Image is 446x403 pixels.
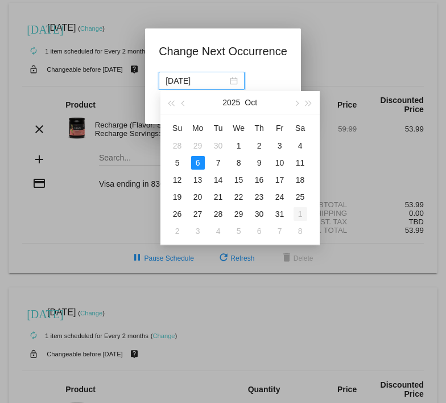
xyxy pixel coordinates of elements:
[171,207,184,221] div: 26
[253,173,266,187] div: 16
[159,97,209,117] button: Update
[249,137,270,154] td: 10/2/2025
[167,137,188,154] td: 9/28/2025
[232,224,246,238] div: 5
[191,207,205,221] div: 27
[171,224,184,238] div: 2
[188,137,208,154] td: 9/29/2025
[290,91,302,114] button: Next month (PageDown)
[253,190,266,204] div: 23
[208,154,229,171] td: 10/7/2025
[253,156,266,170] div: 9
[273,139,287,153] div: 3
[167,171,188,188] td: 10/12/2025
[229,171,249,188] td: 10/15/2025
[212,156,225,170] div: 7
[188,205,208,223] td: 10/27/2025
[212,173,225,187] div: 14
[253,139,266,153] div: 2
[208,188,229,205] td: 10/21/2025
[232,139,246,153] div: 1
[232,190,246,204] div: 22
[165,91,177,114] button: Last year (Control + left)
[290,137,311,154] td: 10/4/2025
[253,207,266,221] div: 30
[191,173,205,187] div: 13
[171,173,184,187] div: 12
[294,207,307,221] div: 1
[249,154,270,171] td: 10/9/2025
[188,171,208,188] td: 10/13/2025
[290,223,311,240] td: 11/8/2025
[229,188,249,205] td: 10/22/2025
[167,188,188,205] td: 10/19/2025
[294,156,307,170] div: 11
[270,137,290,154] td: 10/3/2025
[229,223,249,240] td: 11/5/2025
[294,173,307,187] div: 18
[212,207,225,221] div: 28
[290,171,311,188] td: 10/18/2025
[212,224,225,238] div: 4
[222,91,240,114] button: 2025
[273,156,287,170] div: 10
[212,190,225,204] div: 21
[270,171,290,188] td: 10/17/2025
[270,223,290,240] td: 11/7/2025
[294,190,307,204] div: 25
[166,75,228,87] input: Select date
[191,139,205,153] div: 29
[273,207,287,221] div: 31
[191,224,205,238] div: 3
[249,119,270,137] th: Thu
[159,42,287,60] h1: Change Next Occurrence
[191,156,205,170] div: 6
[167,205,188,223] td: 10/26/2025
[245,91,257,114] button: Oct
[294,139,307,153] div: 4
[167,119,188,137] th: Sun
[229,137,249,154] td: 10/1/2025
[290,154,311,171] td: 10/11/2025
[212,139,225,153] div: 30
[208,205,229,223] td: 10/28/2025
[191,190,205,204] div: 20
[229,154,249,171] td: 10/8/2025
[229,119,249,137] th: Wed
[208,119,229,137] th: Tue
[290,188,311,205] td: 10/25/2025
[273,173,287,187] div: 17
[171,156,184,170] div: 5
[273,190,287,204] div: 24
[270,205,290,223] td: 10/31/2025
[294,224,307,238] div: 8
[249,188,270,205] td: 10/23/2025
[273,224,287,238] div: 7
[208,223,229,240] td: 11/4/2025
[188,223,208,240] td: 11/3/2025
[290,119,311,137] th: Sat
[188,188,208,205] td: 10/20/2025
[270,154,290,171] td: 10/10/2025
[253,224,266,238] div: 6
[270,188,290,205] td: 10/24/2025
[208,171,229,188] td: 10/14/2025
[171,190,184,204] div: 19
[249,223,270,240] td: 11/6/2025
[232,173,246,187] div: 15
[232,207,246,221] div: 29
[171,139,184,153] div: 28
[177,91,190,114] button: Previous month (PageUp)
[167,223,188,240] td: 11/2/2025
[302,91,315,114] button: Next year (Control + right)
[249,171,270,188] td: 10/16/2025
[290,205,311,223] td: 11/1/2025
[232,156,246,170] div: 8
[208,137,229,154] td: 9/30/2025
[270,119,290,137] th: Fri
[188,154,208,171] td: 10/6/2025
[167,154,188,171] td: 10/5/2025
[229,205,249,223] td: 10/29/2025
[249,205,270,223] td: 10/30/2025
[188,119,208,137] th: Mon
